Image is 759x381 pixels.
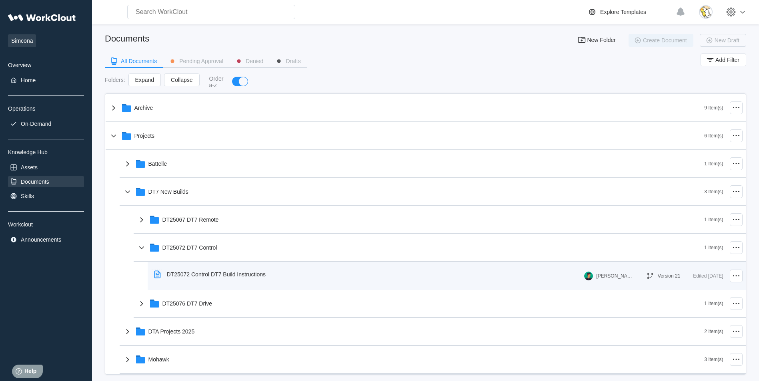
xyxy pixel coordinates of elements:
[162,244,217,251] div: DT25072 DT7 Control
[162,216,219,223] div: DT25067 DT7 Remote
[658,273,681,279] div: Version 21
[8,162,84,173] a: Assets
[600,9,646,15] div: Explore Templates
[8,149,84,155] div: Knowledge Hub
[715,38,739,43] span: New Draft
[134,105,153,111] div: Archive
[8,190,84,202] a: Skills
[148,356,169,363] div: Mohawk
[21,121,51,127] div: On-Demand
[179,58,223,64] div: Pending Approval
[246,58,263,64] div: Denied
[704,161,723,167] div: 1 Item(s)
[704,133,723,139] div: 6 Item(s)
[164,73,199,86] button: Collapse
[105,77,125,83] div: Folders :
[105,55,163,67] button: All Documents
[8,105,84,112] div: Operations
[134,133,155,139] div: Projects
[162,300,212,307] div: DT25076 DT7 Drive
[715,57,739,63] span: Add Filter
[167,271,266,278] div: DT25072 Control DT7 Build Instructions
[8,34,36,47] span: Simcona
[704,217,723,222] div: 1 Item(s)
[584,272,593,280] img: user.png
[230,55,270,67] button: Denied
[135,77,154,83] span: Expand
[629,34,693,47] button: Create Document
[171,77,192,83] span: Collapse
[286,58,300,64] div: Drafts
[8,234,84,245] a: Announcements
[148,328,195,335] div: DTA Projects 2025
[21,77,36,83] div: Home
[163,55,230,67] button: Pending Approval
[587,37,616,44] span: New Folder
[8,75,84,86] a: Home
[704,329,723,334] div: 2 Item(s)
[121,58,157,64] div: All Documents
[8,176,84,187] a: Documents
[700,34,746,47] button: New Draft
[148,161,167,167] div: Battelle
[704,189,723,194] div: 3 Item(s)
[701,54,746,66] button: Add Filter
[21,236,61,243] div: Announcements
[8,221,84,228] div: Workclout
[704,357,723,362] div: 3 Item(s)
[270,55,307,67] button: Drafts
[704,105,723,111] div: 9 Item(s)
[148,189,188,195] div: DT7 New Builds
[128,73,161,86] button: Expand
[699,5,713,19] img: download.jpg
[704,301,723,306] div: 1 Item(s)
[587,7,672,17] a: Explore Templates
[127,5,295,19] input: Search WorkClout
[693,271,723,281] div: Edited [DATE]
[596,273,632,279] div: [PERSON_NAME]
[21,164,38,171] div: Assets
[8,62,84,68] div: Overview
[105,34,149,44] div: Documents
[8,118,84,129] a: On-Demand
[209,75,224,88] div: Order a-z
[643,38,687,43] span: Create Document
[21,193,34,199] div: Skills
[704,245,723,250] div: 1 Item(s)
[573,34,622,47] button: New Folder
[21,179,49,185] div: Documents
